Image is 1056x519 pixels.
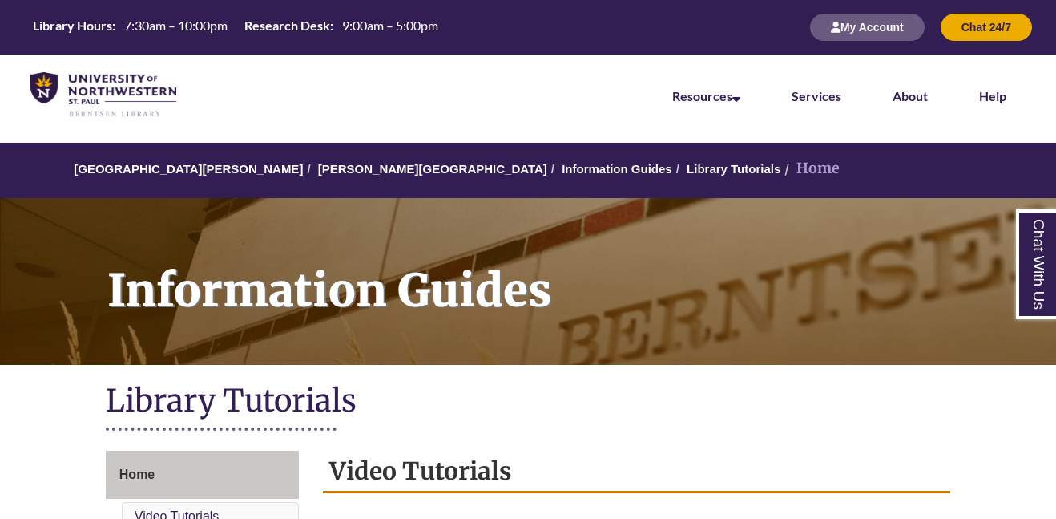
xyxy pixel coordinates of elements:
[318,162,547,176] a: [PERSON_NAME][GEOGRAPHIC_DATA]
[342,18,438,33] span: 9:00am – 5:00pm
[687,162,780,176] a: Library Tutorials
[810,20,925,34] a: My Account
[780,157,840,180] li: Home
[106,381,950,424] h1: Library Tutorials
[124,18,228,33] span: 7:30am – 10:00pm
[941,20,1032,34] a: Chat 24/7
[74,162,303,176] a: [GEOGRAPHIC_DATA][PERSON_NAME]
[106,451,299,499] a: Home
[90,198,1056,344] h1: Information Guides
[893,88,928,103] a: About
[26,17,445,37] table: Hours Today
[238,17,336,34] th: Research Desk:
[30,72,176,119] img: UNWSP Library Logo
[810,14,925,41] button: My Account
[792,88,841,103] a: Services
[979,88,1006,103] a: Help
[941,14,1032,41] button: Chat 24/7
[562,162,672,176] a: Information Guides
[26,17,445,39] a: Hours Today
[26,17,118,34] th: Library Hours:
[672,88,740,103] a: Resources
[119,468,155,481] span: Home
[323,451,950,493] h2: Video Tutorials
